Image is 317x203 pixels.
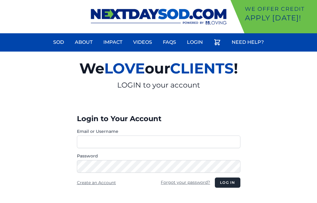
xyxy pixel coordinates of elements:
[77,153,240,159] label: Password
[170,60,234,77] span: CLIENTS
[245,13,315,23] p: Apply [DATE]!
[159,35,180,49] a: FAQs
[245,5,315,13] p: We offer Credit
[228,35,267,49] a: Need Help?
[77,180,116,185] a: Create an Account
[50,35,68,49] a: Sod
[77,128,240,134] label: Email or Username
[77,114,240,124] h3: Login to Your Account
[100,35,126,49] a: Impact
[215,178,240,188] button: Log in
[183,35,206,49] a: Login
[130,35,156,49] a: Videos
[104,60,145,77] span: LOVE
[161,180,210,185] a: Forgot your password?
[10,56,308,80] h2: We our !
[10,80,308,90] p: LOGIN to your account
[71,35,96,49] a: About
